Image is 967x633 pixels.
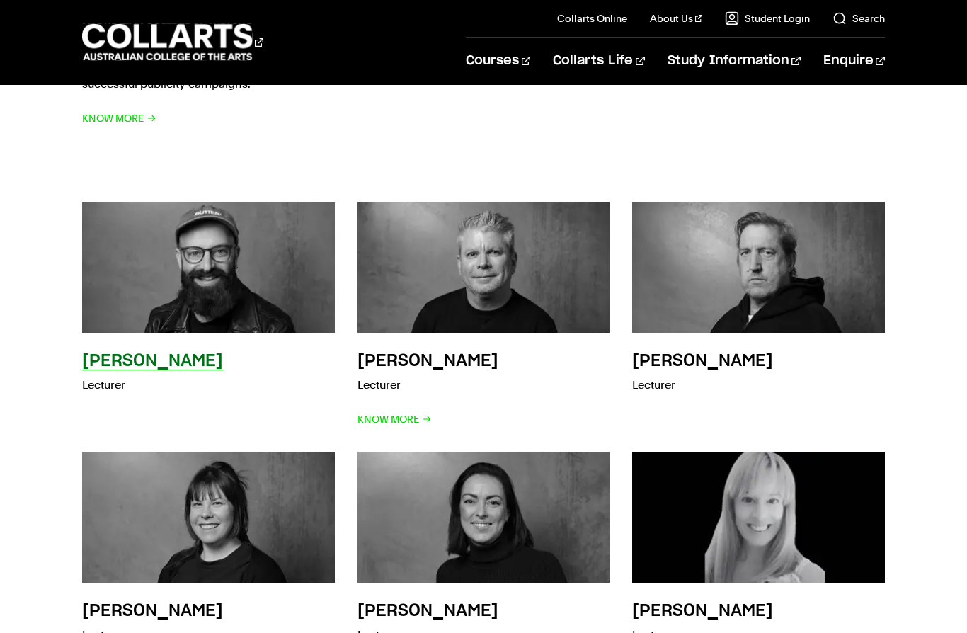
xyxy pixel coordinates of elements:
[82,22,263,62] div: Go to homepage
[632,353,773,370] h3: [PERSON_NAME]
[823,38,885,84] a: Enquire
[725,11,810,25] a: Student Login
[357,409,432,429] span: Know More
[466,38,530,84] a: Courses
[82,375,223,395] p: Lecturer
[357,202,610,429] a: [PERSON_NAME] Lecturer Know More
[357,375,498,395] p: Lecturer
[357,353,498,370] h3: [PERSON_NAME]
[82,353,223,370] h3: [PERSON_NAME]
[82,603,223,620] h3: [PERSON_NAME]
[553,38,644,84] a: Collarts Life
[832,11,885,25] a: Search
[668,38,801,84] a: Study Information
[632,603,773,620] h3: [PERSON_NAME]
[557,11,627,25] a: Collarts Online
[357,603,498,620] h3: [PERSON_NAME]
[82,108,156,128] span: Know More
[650,11,702,25] a: About Us
[632,375,773,395] p: Lecturer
